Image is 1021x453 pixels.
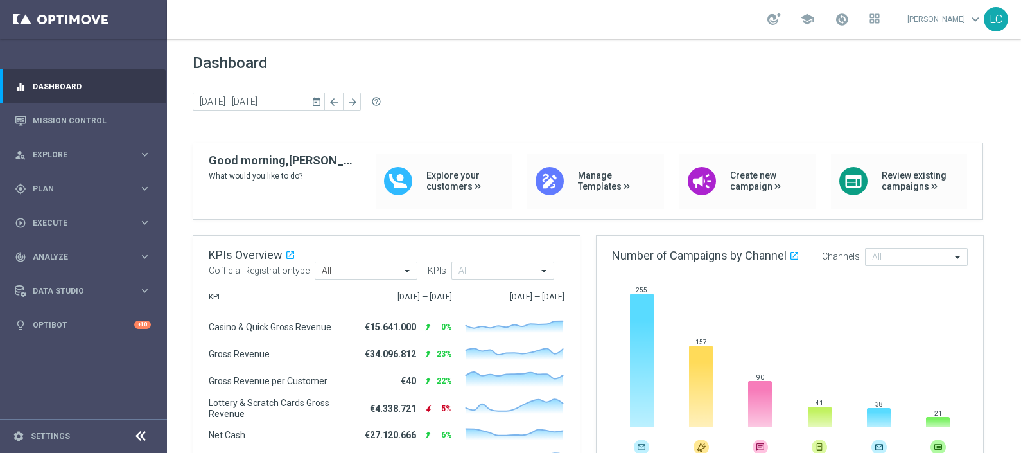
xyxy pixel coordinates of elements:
[15,251,139,263] div: Analyze
[14,286,152,296] button: Data Studio keyboard_arrow_right
[906,10,984,29] a: [PERSON_NAME]keyboard_arrow_down
[14,252,152,262] button: track_changes Analyze keyboard_arrow_right
[968,12,982,26] span: keyboard_arrow_down
[15,217,139,229] div: Execute
[14,184,152,194] button: gps_fixed Plan keyboard_arrow_right
[15,308,151,342] div: Optibot
[15,69,151,103] div: Dashboard
[984,7,1008,31] div: LC
[14,82,152,92] button: equalizer Dashboard
[33,69,151,103] a: Dashboard
[33,151,139,159] span: Explore
[800,12,814,26] span: school
[15,81,26,93] i: equalizer
[15,149,26,161] i: person_search
[15,183,139,195] div: Plan
[15,149,139,161] div: Explore
[33,219,139,227] span: Execute
[14,218,152,228] button: play_circle_outline Execute keyboard_arrow_right
[33,253,139,261] span: Analyze
[15,285,139,297] div: Data Studio
[15,319,26,331] i: lightbulb
[15,183,26,195] i: gps_fixed
[33,308,134,342] a: Optibot
[14,150,152,160] button: person_search Explore keyboard_arrow_right
[33,185,139,193] span: Plan
[13,431,24,442] i: settings
[139,285,151,297] i: keyboard_arrow_right
[134,321,151,329] div: +10
[14,320,152,330] button: lightbulb Optibot +10
[15,217,26,229] i: play_circle_outline
[14,116,152,126] button: Mission Control
[33,103,151,138] a: Mission Control
[139,217,151,229] i: keyboard_arrow_right
[31,432,70,440] a: Settings
[139,148,151,161] i: keyboard_arrow_right
[15,103,151,138] div: Mission Control
[139,182,151,195] i: keyboard_arrow_right
[139,251,151,263] i: keyboard_arrow_right
[33,287,139,295] span: Data Studio
[15,251,26,263] i: track_changes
